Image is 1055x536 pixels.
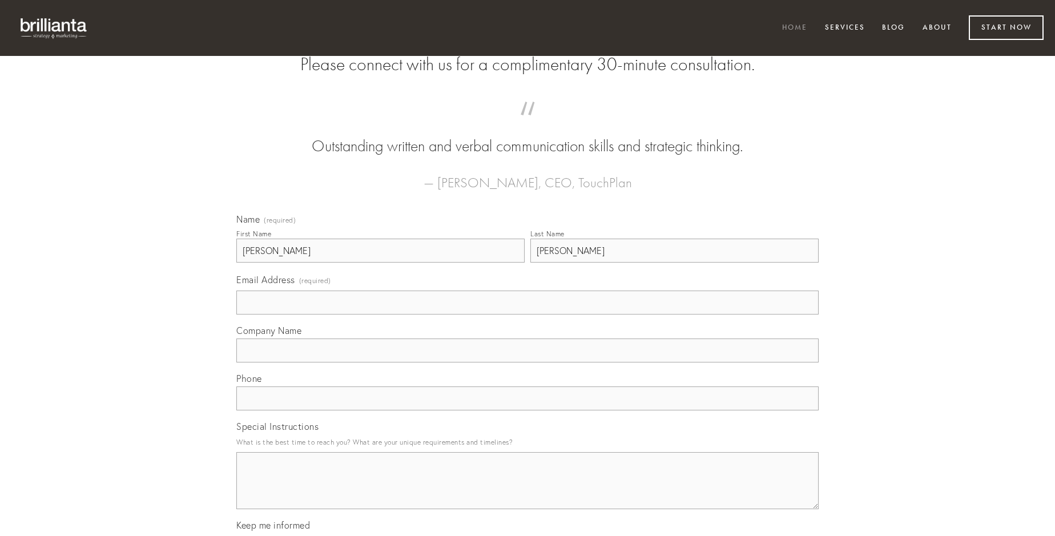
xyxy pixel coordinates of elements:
[236,373,262,384] span: Phone
[255,113,800,158] blockquote: Outstanding written and verbal communication skills and strategic thinking.
[236,54,819,75] h2: Please connect with us for a complimentary 30-minute consultation.
[236,274,295,285] span: Email Address
[236,229,271,238] div: First Name
[236,213,260,225] span: Name
[236,421,319,432] span: Special Instructions
[11,11,97,45] img: brillianta - research, strategy, marketing
[236,519,310,531] span: Keep me informed
[255,158,800,194] figcaption: — [PERSON_NAME], CEO, TouchPlan
[299,273,331,288] span: (required)
[236,434,819,450] p: What is the best time to reach you? What are your unique requirements and timelines?
[530,229,565,238] div: Last Name
[236,325,301,336] span: Company Name
[875,19,912,38] a: Blog
[255,113,800,135] span: “
[915,19,959,38] a: About
[264,217,296,224] span: (required)
[775,19,815,38] a: Home
[969,15,1044,40] a: Start Now
[818,19,872,38] a: Services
